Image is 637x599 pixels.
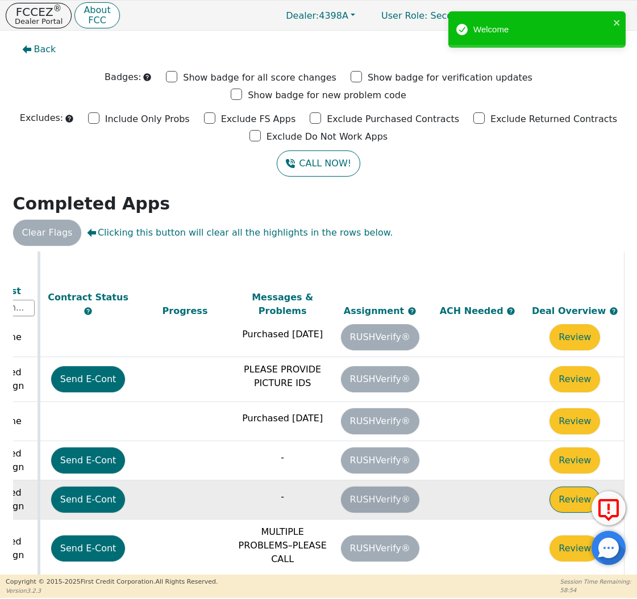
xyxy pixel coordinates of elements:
[236,451,328,464] p: -
[34,43,56,56] span: Back
[51,535,126,562] button: Send E-Cont
[13,194,170,213] strong: Completed Apps
[183,71,336,85] p: Show badge for all score changes
[549,366,600,392] button: Review
[549,408,600,434] button: Review
[493,7,631,24] button: 4398A:[PERSON_NAME]
[370,5,490,27] p: Secondary
[51,366,126,392] button: Send E-Cont
[277,150,360,177] button: CALL NOW!
[267,130,388,144] p: Exclude Do Not Work Apps
[549,535,600,562] button: Review
[53,3,62,14] sup: ®
[74,2,119,29] button: AboutFCC
[84,16,110,25] p: FCC
[327,112,459,126] p: Exclude Purchased Contracts
[381,10,427,21] span: User Role :
[549,487,600,513] button: Review
[286,10,319,21] span: Dealer:
[549,324,600,350] button: Review
[592,491,626,525] button: Report Error to FCC
[236,490,328,504] p: -
[236,525,328,566] p: MULTIPLE PROBLEMS–PLEASE CALL
[6,587,218,595] p: Version 3.2.3
[560,577,631,586] p: Session Time Remaining:
[15,6,63,18] p: FCCEZ
[20,111,63,125] p: Excludes:
[286,10,348,21] span: 4398A
[87,226,393,240] span: Clicking this button will clear all the highlights in the rows below.
[155,578,218,585] span: All Rights Reserved.
[344,305,407,316] span: Assignment
[532,305,618,316] span: Deal Overview
[139,304,231,317] div: Progress
[236,363,328,390] p: PLEASE PROVIDE PICTURE IDS
[613,16,621,29] button: close
[440,305,507,316] span: ACH Needed
[236,290,328,317] div: Messages & Problems
[13,36,65,62] button: Back
[368,71,532,85] p: Show badge for verification updates
[51,487,126,513] button: Send E-Cont
[221,112,296,126] p: Exclude FS Apps
[105,112,190,126] p: Include Only Probs
[236,328,328,341] p: Purchased [DATE]
[370,5,490,27] a: User Role: Secondary
[560,586,631,594] p: 58:54
[51,447,126,474] button: Send E-Cont
[549,447,600,474] button: Review
[48,291,128,302] span: Contract Status
[105,70,141,84] p: Badges:
[473,23,610,36] div: Welcome
[84,6,110,15] p: About
[6,3,72,28] button: FCCEZ®Dealer Portal
[274,7,367,24] button: Dealer:4398A
[248,89,406,102] p: Show badge for new problem code
[6,577,218,587] p: Copyright © 2015- 2025 First Credit Corporation.
[15,18,63,25] p: Dealer Portal
[236,412,328,425] p: Purchased [DATE]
